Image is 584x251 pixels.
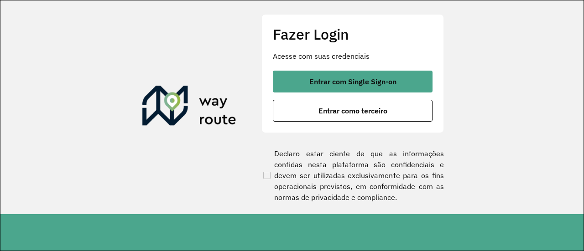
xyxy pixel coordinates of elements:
button: button [273,71,433,92]
h2: Fazer Login [273,26,433,43]
p: Acesse com suas credenciais [273,51,433,61]
span: Entrar com Single Sign-on [309,78,396,85]
span: Entrar como terceiro [318,107,387,114]
img: Roteirizador AmbevTech [142,86,236,129]
button: button [273,100,433,122]
label: Declaro estar ciente de que as informações contidas nesta plataforma são confidenciais e devem se... [261,148,444,203]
